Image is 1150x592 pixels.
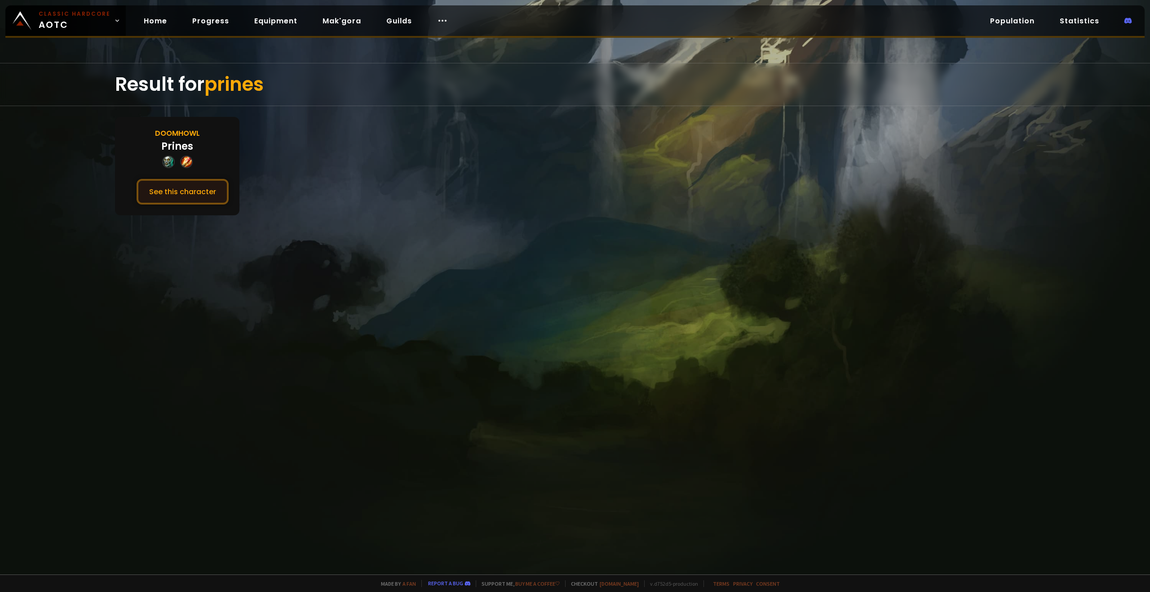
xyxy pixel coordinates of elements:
[515,580,560,587] a: Buy me a coffee
[644,580,698,587] span: v. d752d5 - production
[600,580,639,587] a: [DOMAIN_NAME]
[115,63,1035,106] div: Result for
[983,12,1042,30] a: Population
[5,5,126,36] a: Classic HardcoreAOTC
[204,71,264,98] span: prines
[247,12,305,30] a: Equipment
[137,179,229,205] button: See this character
[315,12,368,30] a: Mak'gora
[161,139,193,154] div: Prines
[756,580,780,587] a: Consent
[565,580,639,587] span: Checkout
[155,128,200,139] div: Doomhowl
[376,580,416,587] span: Made by
[428,580,463,587] a: Report a bug
[185,12,236,30] a: Progress
[1053,12,1106,30] a: Statistics
[379,12,419,30] a: Guilds
[476,580,560,587] span: Support me,
[137,12,174,30] a: Home
[713,580,730,587] a: Terms
[402,580,416,587] a: a fan
[39,10,111,31] span: AOTC
[733,580,752,587] a: Privacy
[39,10,111,18] small: Classic Hardcore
